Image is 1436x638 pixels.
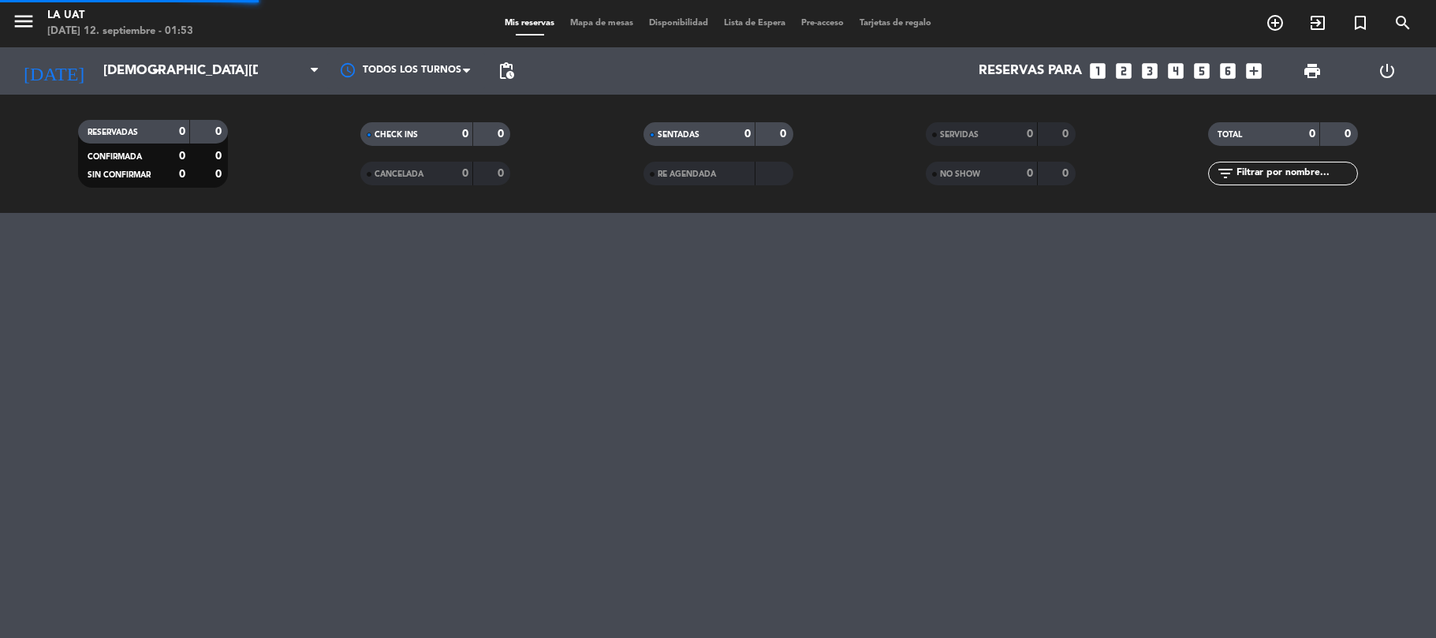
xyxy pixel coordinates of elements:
[1139,61,1160,81] i: looks_3
[1235,165,1357,182] input: Filtrar por nombre...
[658,170,716,178] span: RE AGENDADA
[12,54,95,88] i: [DATE]
[793,19,852,28] span: Pre-acceso
[852,19,939,28] span: Tarjetas de regalo
[1393,13,1412,32] i: search
[47,24,193,39] div: [DATE] 12. septiembre - 01:53
[47,8,193,24] div: La Uat
[498,129,507,140] strong: 0
[1166,61,1186,81] i: looks_4
[1266,13,1285,32] i: add_circle_outline
[1244,61,1264,81] i: add_box
[1218,131,1242,139] span: TOTAL
[1192,61,1212,81] i: looks_5
[179,169,185,180] strong: 0
[716,19,793,28] span: Lista de Espera
[1027,129,1033,140] strong: 0
[179,151,185,162] strong: 0
[497,19,562,28] span: Mis reservas
[1309,129,1315,140] strong: 0
[1351,13,1370,32] i: turned_in_not
[375,131,418,139] span: CHECK INS
[780,129,789,140] strong: 0
[498,168,507,179] strong: 0
[88,129,138,136] span: RESERVADAS
[641,19,716,28] span: Disponibilidad
[497,62,516,80] span: pending_actions
[1216,164,1235,183] i: filter_list
[88,171,151,179] span: SIN CONFIRMAR
[940,170,980,178] span: NO SHOW
[12,9,35,39] button: menu
[215,169,225,180] strong: 0
[562,19,641,28] span: Mapa de mesas
[940,131,979,139] span: SERVIDAS
[658,131,699,139] span: SENTADAS
[12,9,35,33] i: menu
[1345,129,1354,140] strong: 0
[1027,168,1033,179] strong: 0
[1378,62,1397,80] i: power_settings_new
[215,126,225,137] strong: 0
[462,168,468,179] strong: 0
[1087,61,1108,81] i: looks_one
[215,151,225,162] strong: 0
[1303,62,1322,80] span: print
[462,129,468,140] strong: 0
[1113,61,1134,81] i: looks_two
[1349,47,1424,95] div: LOG OUT
[147,62,166,80] i: arrow_drop_down
[88,153,142,161] span: CONFIRMADA
[375,170,423,178] span: CANCELADA
[1062,129,1072,140] strong: 0
[1308,13,1327,32] i: exit_to_app
[979,64,1082,79] span: Reservas para
[179,126,185,137] strong: 0
[1218,61,1238,81] i: looks_6
[744,129,751,140] strong: 0
[1062,168,1072,179] strong: 0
